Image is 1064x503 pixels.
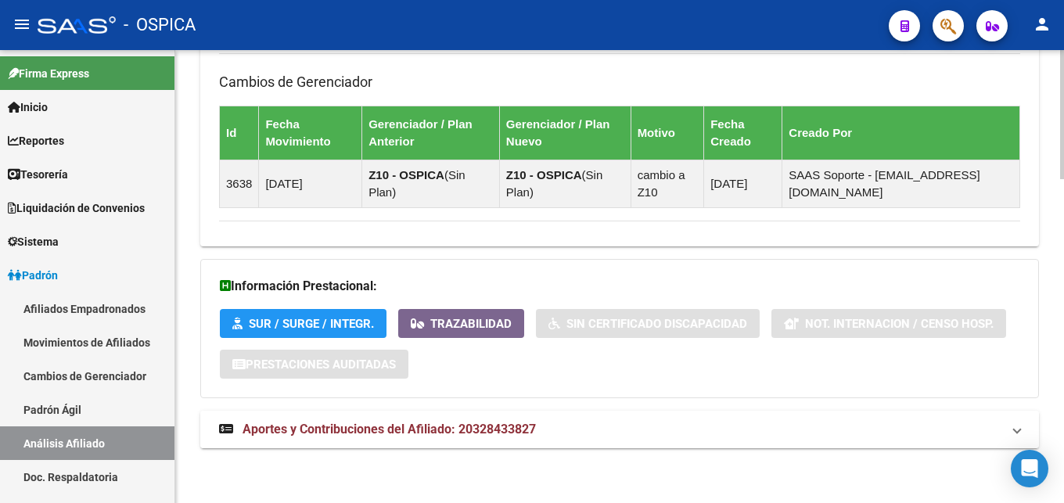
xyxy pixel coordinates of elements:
button: Not. Internacion / Censo Hosp. [771,309,1006,338]
button: Prestaciones Auditadas [220,350,408,379]
td: [DATE] [704,160,782,207]
div: Open Intercom Messenger [1011,450,1048,487]
span: Aportes y Contribuciones del Afiliado: 20328433827 [243,422,536,437]
th: Gerenciador / Plan Nuevo [499,106,631,160]
th: Fecha Movimiento [259,106,362,160]
span: Padrón [8,267,58,284]
span: Liquidación de Convenios [8,199,145,217]
span: Tesorería [8,166,68,183]
td: [DATE] [259,160,362,207]
h3: Información Prestacional: [220,275,1019,297]
span: Reportes [8,132,64,149]
h3: Cambios de Gerenciador [219,71,1020,93]
button: Sin Certificado Discapacidad [536,309,760,338]
span: Not. Internacion / Censo Hosp. [805,317,994,331]
span: Sin Certificado Discapacidad [566,317,747,331]
td: 3638 [220,160,259,207]
strong: Z10 - OSPICA [368,168,444,181]
span: SUR / SURGE / INTEGR. [249,317,374,331]
span: Sin Plan [368,168,465,199]
th: Gerenciador / Plan Anterior [362,106,500,160]
th: Creado Por [782,106,1020,160]
button: SUR / SURGE / INTEGR. [220,309,386,338]
span: Sin Plan [506,168,602,199]
mat-icon: person [1033,15,1051,34]
span: - OSPICA [124,8,196,42]
td: SAAS Soporte - [EMAIL_ADDRESS][DOMAIN_NAME] [782,160,1020,207]
strong: Z10 - OSPICA [506,168,582,181]
span: Prestaciones Auditadas [246,357,396,372]
span: Trazabilidad [430,317,512,331]
mat-expansion-panel-header: Aportes y Contribuciones del Afiliado: 20328433827 [200,411,1039,448]
th: Fecha Creado [704,106,782,160]
td: ( ) [499,160,631,207]
span: Firma Express [8,65,89,82]
span: Sistema [8,233,59,250]
button: Trazabilidad [398,309,524,338]
td: ( ) [362,160,500,207]
mat-icon: menu [13,15,31,34]
th: Id [220,106,259,160]
th: Motivo [631,106,704,160]
td: cambio a Z10 [631,160,704,207]
span: Inicio [8,99,48,116]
